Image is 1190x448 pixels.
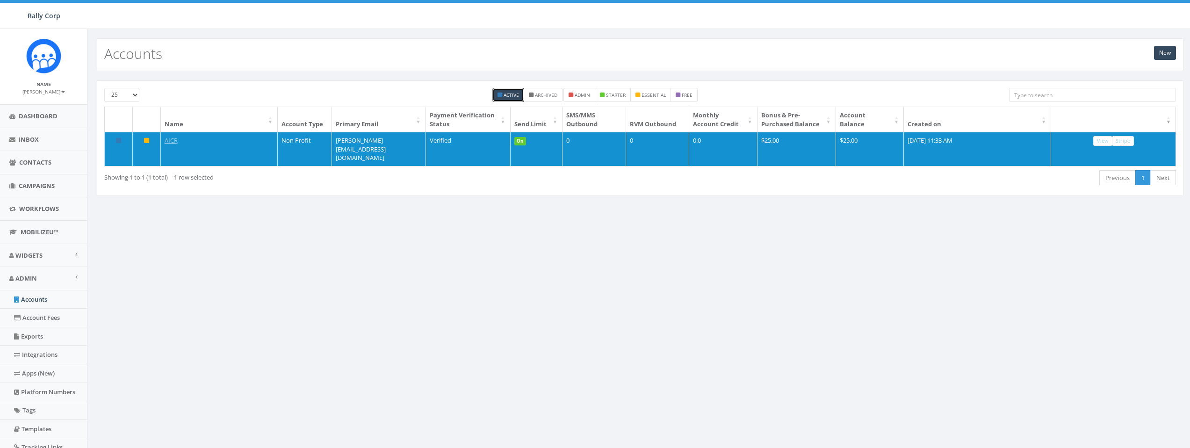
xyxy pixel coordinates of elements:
td: Verified [426,132,511,166]
th: Account Balance: activate to sort column ascending [836,107,904,132]
small: essential [642,92,666,98]
a: New [1154,46,1176,60]
th: Monthly Account Credit: activate to sort column ascending [689,107,757,132]
span: Admin [15,274,37,282]
small: free [682,92,692,98]
a: AICR [165,136,178,145]
input: Type to search [1009,88,1176,102]
a: 1 [1135,170,1151,186]
div: Showing 1 to 1 (1 total) [104,169,543,182]
span: MobilizeU™ [21,228,58,236]
td: [DATE] 11:33 AM [904,132,1051,166]
a: Stripe [1112,136,1134,146]
td: 0 [563,132,626,166]
td: Non Profit [278,132,332,166]
small: starter [606,92,626,98]
th: Name: activate to sort column ascending [161,107,278,132]
th: Payment Verification Status : activate to sort column ascending [426,107,511,132]
span: Inbox [19,135,39,144]
span: On [514,137,526,145]
span: Workflows [19,204,59,213]
th: Primary Email : activate to sort column ascending [332,107,426,132]
span: 1 row selected [174,173,214,181]
span: Contacts [19,158,51,166]
td: $25.00 [836,132,904,166]
td: $25.00 [757,132,836,166]
th: Account Type [278,107,332,132]
a: [PERSON_NAME] [22,87,65,95]
th: Send Limit: activate to sort column ascending [511,107,563,132]
a: Next [1150,170,1176,186]
th: SMS/MMS Outbound [563,107,626,132]
img: Icon_1.png [26,38,61,73]
small: admin [575,92,590,98]
th: Bonus &amp; Pre-Purchased Balance: activate to sort column ascending [757,107,836,132]
th: Created on: activate to sort column ascending [904,107,1051,132]
a: View [1093,136,1112,146]
span: Dashboard [19,112,58,120]
td: 0.0 [689,132,757,166]
small: Active [504,92,519,98]
td: 0 [626,132,690,166]
th: RVM Outbound [626,107,690,132]
span: Widgets [15,251,43,260]
small: Name [36,81,51,87]
td: [PERSON_NAME][EMAIL_ADDRESS][DOMAIN_NAME] [332,132,426,166]
h2: Accounts [104,46,162,61]
small: Archived [535,92,557,98]
span: Campaigns [19,181,55,190]
a: Previous [1099,170,1136,186]
span: Rally Corp [28,11,60,20]
small: [PERSON_NAME] [22,88,65,95]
